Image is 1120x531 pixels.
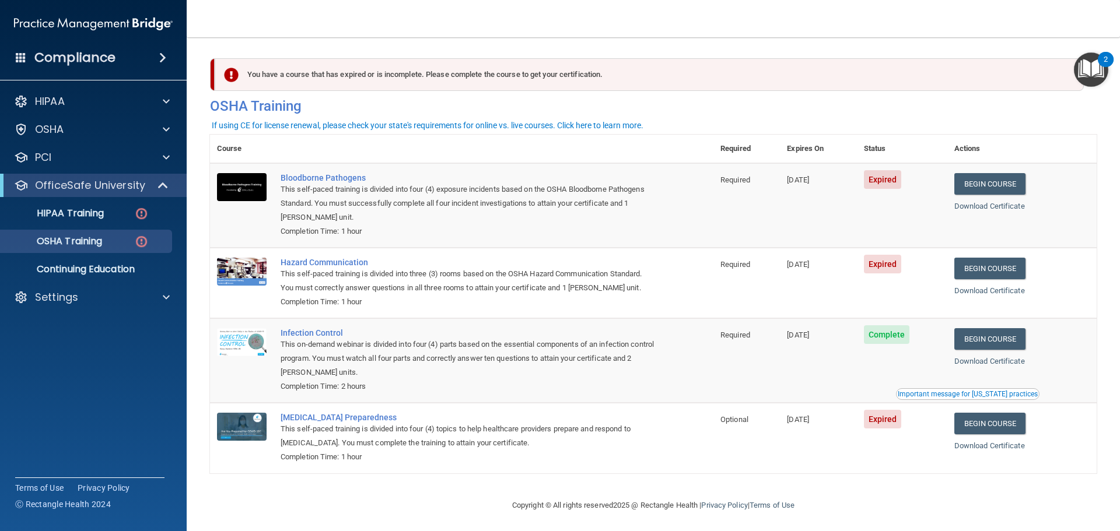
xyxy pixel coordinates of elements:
[281,258,655,267] a: Hazard Communication
[787,260,809,269] span: [DATE]
[720,415,748,424] span: Optional
[134,234,149,249] img: danger-circle.6113f641.png
[35,94,65,108] p: HIPAA
[720,330,750,339] span: Required
[281,295,655,309] div: Completion Time: 1 hour
[787,415,809,424] span: [DATE]
[864,255,902,273] span: Expired
[35,122,64,136] p: OSHA
[954,173,1025,195] a: Begin Course
[713,135,780,163] th: Required
[14,178,169,192] a: OfficeSafe University
[864,410,902,428] span: Expired
[212,121,643,129] div: If using CE for license renewal, please check your state's requirements for online vs. live cours...
[954,202,1025,210] a: Download Certificate
[15,498,111,510] span: Ⓒ Rectangle Health 2024
[14,122,170,136] a: OSHA
[78,482,130,494] a: Privacy Policy
[215,58,1084,91] div: You have a course that has expired or is incomplete. Please complete the course to get your certi...
[281,337,655,379] div: This on-demand webinar is divided into four (4) parts based on the essential components of an inf...
[720,175,750,184] span: Required
[35,178,145,192] p: OfficeSafe University
[210,135,274,163] th: Course
[14,94,170,108] a: HIPAA
[134,206,149,221] img: danger-circle.6113f641.png
[210,119,645,131] button: If using CE for license renewal, please check your state's requirements for online vs. live cours...
[780,135,856,163] th: Expires On
[787,330,809,339] span: [DATE]
[8,235,102,247] p: OSHA Training
[898,391,1038,398] div: Important message for [US_STATE] practices
[954,413,1025,434] a: Begin Course
[14,290,170,304] a: Settings
[281,379,655,393] div: Completion Time: 2 hours
[34,50,116,66] h4: Compliance
[954,328,1025,350] a: Begin Course
[954,441,1025,450] a: Download Certificate
[1074,52,1108,87] button: Open Resource Center, 2 new notifications
[14,12,173,36] img: PMB logo
[281,182,655,224] div: This self-paced training is divided into four (4) exposure incidents based on the OSHA Bloodborne...
[281,224,655,238] div: Completion Time: 1 hour
[281,173,655,182] a: Bloodborne Pathogens
[281,450,655,464] div: Completion Time: 1 hour
[857,135,947,163] th: Status
[864,325,910,344] span: Complete
[281,328,655,337] a: Infection Control
[954,357,1025,365] a: Download Certificate
[947,135,1097,163] th: Actions
[14,150,170,164] a: PCI
[281,413,655,422] a: [MEDICAL_DATA] Preparedness
[896,388,1039,400] button: Read this if you are a dental practitioner in the state of CA
[35,290,78,304] p: Settings
[720,260,750,269] span: Required
[281,422,655,450] div: This self-paced training is divided into four (4) topics to help healthcare providers prepare and...
[8,208,104,219] p: HIPAA Training
[954,258,1025,279] a: Begin Course
[440,487,866,524] div: Copyright © All rights reserved 2025 @ Rectangle Health | |
[15,482,64,494] a: Terms of Use
[701,501,747,509] a: Privacy Policy
[224,68,239,82] img: exclamation-circle-solid-danger.72ef9ffc.png
[954,286,1025,295] a: Download Certificate
[864,170,902,189] span: Expired
[8,263,167,275] p: Continuing Education
[210,98,1097,114] h4: OSHA Training
[35,150,51,164] p: PCI
[1104,59,1108,75] div: 2
[787,175,809,184] span: [DATE]
[281,267,655,295] div: This self-paced training is divided into three (3) rooms based on the OSHA Hazard Communication S...
[750,501,794,509] a: Terms of Use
